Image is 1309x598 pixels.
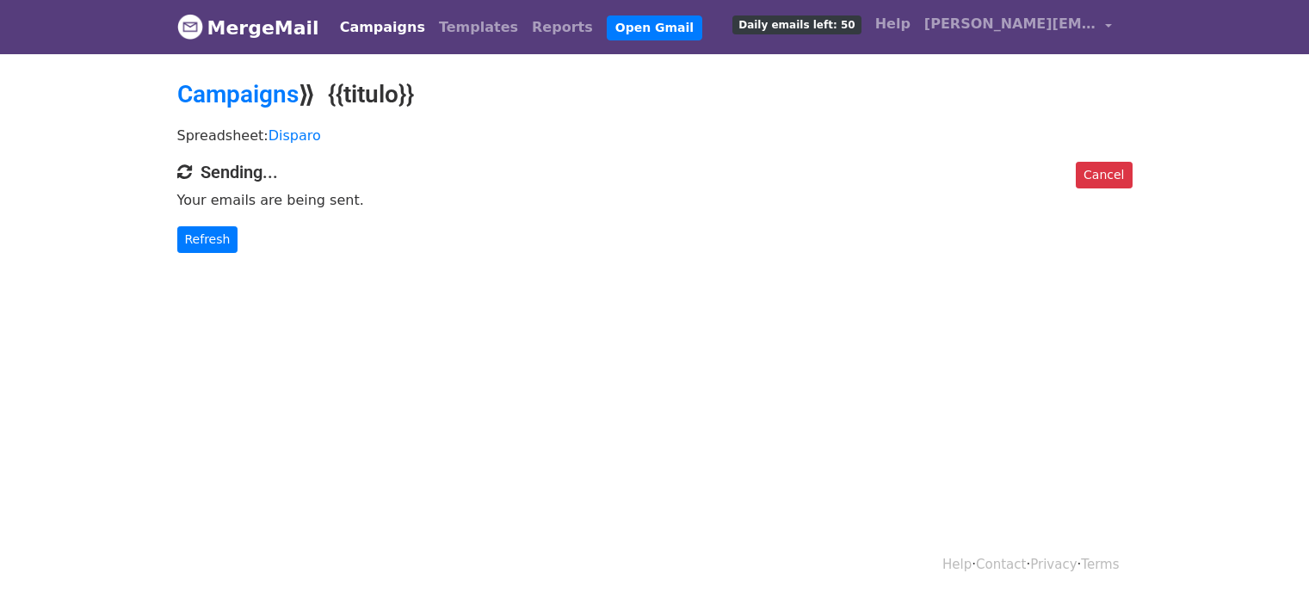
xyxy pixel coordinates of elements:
a: Campaigns [177,80,299,108]
a: Help [942,557,972,572]
a: Open Gmail [607,15,702,40]
a: Reports [525,10,600,45]
a: [PERSON_NAME][EMAIL_ADDRESS][DOMAIN_NAME] [917,7,1119,47]
a: Disparo [269,127,321,144]
a: MergeMail [177,9,319,46]
h4: Sending... [177,162,1133,182]
img: MergeMail logo [177,14,203,40]
p: Your emails are being sent. [177,191,1133,209]
a: Contact [976,557,1026,572]
a: Templates [432,10,525,45]
a: Terms [1081,557,1119,572]
a: Refresh [177,226,238,253]
h2: ⟫ {{titulo}} [177,80,1133,109]
a: Campaigns [333,10,432,45]
span: [PERSON_NAME][EMAIL_ADDRESS][DOMAIN_NAME] [924,14,1096,34]
span: Daily emails left: 50 [732,15,861,34]
a: Cancel [1076,162,1132,188]
a: Privacy [1030,557,1077,572]
a: Daily emails left: 50 [726,7,868,41]
a: Help [868,7,917,41]
p: Spreadsheet: [177,126,1133,145]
